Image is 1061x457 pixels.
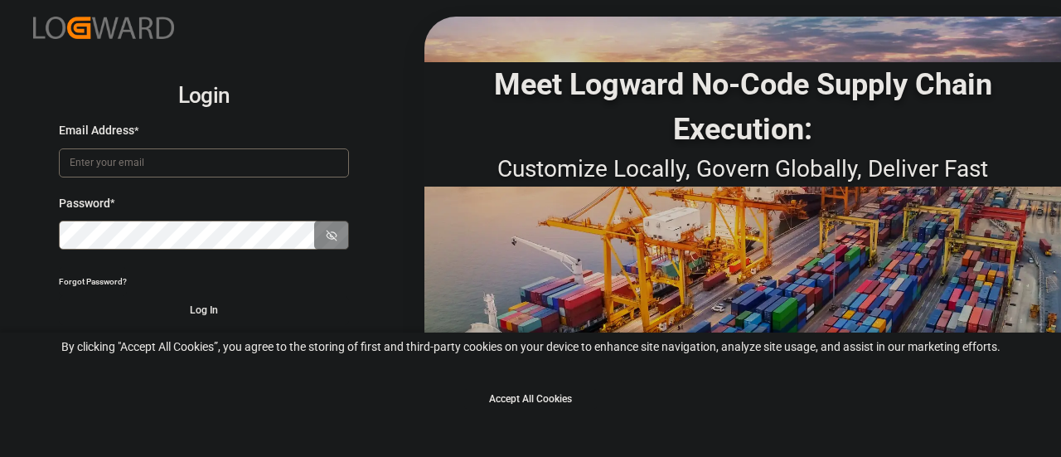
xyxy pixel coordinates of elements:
h2: Login [59,70,349,123]
img: Logward_new_orange.png [33,17,174,39]
div: By clicking "Accept All Cookies”, you agree to the storing of first and third-party cookies on yo... [12,338,1049,356]
span: Password [59,195,110,212]
button: Accept All Cookies [464,389,597,409]
div: Customize Locally, Govern Globally, Deliver Fast [424,152,1061,187]
div: Meet Logward No-Code Supply Chain Execution: [424,62,1061,152]
button: Forgot Password? [59,267,127,296]
span: Email Address [59,122,134,139]
input: Enter your email [59,148,349,177]
button: Log In [59,296,349,325]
